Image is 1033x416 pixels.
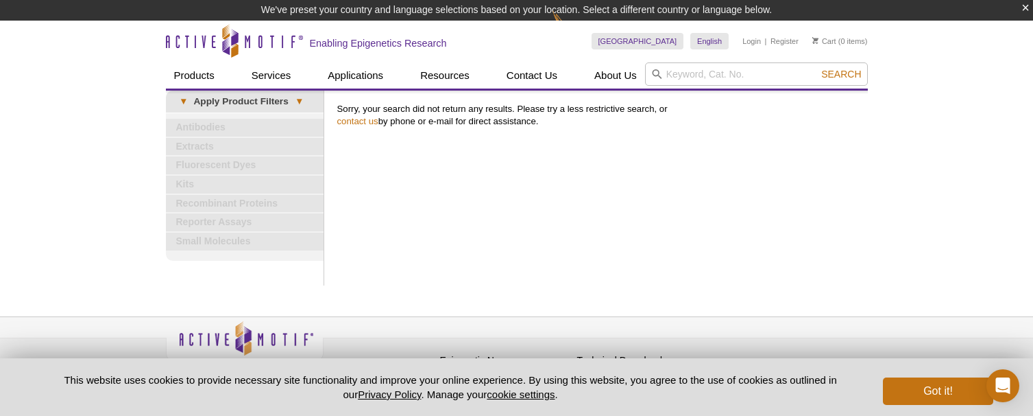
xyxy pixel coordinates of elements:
[358,389,421,400] a: Privacy Policy
[337,116,378,126] a: contact us
[552,10,589,43] img: Change Here
[440,355,570,367] h4: Epigenetic News
[337,103,861,128] p: Sorry, your search did not return any results. Please try a less restrictive search, or by phone ...
[714,341,817,371] table: Click to Verify - This site chose Symantec SSL for secure e-commerce and confidential communicati...
[586,62,645,89] a: About Us
[166,91,324,113] a: ▾Apply Product Filters▾
[310,37,447,49] h2: Enabling Epigenetics Research
[289,95,310,108] span: ▾
[812,36,836,46] a: Cart
[166,62,223,89] a: Products
[742,36,761,46] a: Login
[986,369,1019,402] div: Open Intercom Messenger
[166,213,324,231] a: Reporter Assays
[770,36,799,46] a: Register
[883,378,993,405] button: Got it!
[166,138,324,156] a: Extracts
[166,317,324,373] img: Active Motif,
[498,62,566,89] a: Contact Us
[765,33,767,49] li: |
[40,373,861,402] p: This website uses cookies to provide necessary site functionality and improve your online experie...
[817,68,865,80] button: Search
[166,157,324,174] a: Fluorescent Dyes
[166,176,324,194] a: Kits
[812,37,818,44] img: Your Cart
[812,33,868,49] li: (0 items)
[166,195,324,213] a: Recombinant Proteins
[577,355,707,367] h4: Technical Downloads
[821,69,861,80] span: Search
[319,62,391,89] a: Applications
[412,62,478,89] a: Resources
[166,119,324,137] a: Antibodies
[173,95,194,108] span: ▾
[592,33,684,49] a: [GEOGRAPHIC_DATA]
[690,33,729,49] a: English
[166,233,324,251] a: Small Molecules
[645,62,868,86] input: Keyword, Cat. No.
[487,389,555,400] button: cookie settings
[243,62,300,89] a: Services
[330,353,384,373] a: Privacy Policy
